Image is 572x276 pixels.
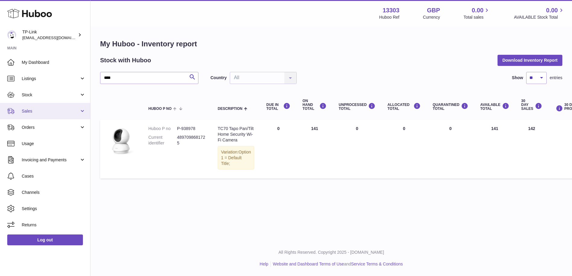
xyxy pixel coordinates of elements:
[177,126,206,132] dd: P-938978
[95,250,567,255] p: All Rights Reserved. Copyright 2025 - [DOMAIN_NAME]
[22,108,79,114] span: Sales
[210,75,227,81] label: Country
[22,60,86,65] span: My Dashboard
[260,262,268,266] a: Help
[521,99,542,111] div: 30 DAY SALES
[22,173,86,179] span: Cases
[22,157,79,163] span: Invoicing and Payments
[22,92,79,98] span: Stock
[100,39,562,49] h1: My Huboo - Inventory report
[515,120,548,178] td: 142
[221,150,251,166] span: Option 1 = Default Title;
[7,234,83,245] a: Log out
[351,262,403,266] a: Service Terms & Conditions
[177,135,206,146] dd: 4897098681725
[22,206,86,212] span: Settings
[379,14,400,20] div: Huboo Ref
[218,126,254,143] div: TC70 Tapo Pan/Tilt Home Security Wi-Fi Camera
[427,6,440,14] strong: GBP
[423,14,440,20] div: Currency
[22,222,86,228] span: Returns
[433,103,468,111] div: QUARANTINED Total
[296,120,333,178] td: 141
[100,56,151,64] h2: Stock with Huboo
[22,125,79,130] span: Orders
[266,103,290,111] div: DUE IN TOTAL
[260,120,296,178] td: 0
[463,6,490,20] a: 0.00 Total sales
[387,103,421,111] div: ALLOCATED Total
[339,103,375,111] div: UNPROCESSED Total
[22,190,86,195] span: Channels
[106,126,136,156] img: product image
[512,75,523,81] label: Show
[472,6,484,14] span: 0.00
[22,35,89,40] span: [EMAIL_ADDRESS][DOMAIN_NAME]
[273,262,344,266] a: Website and Dashboard Terms of Use
[148,107,172,111] span: Huboo P no
[514,14,565,20] span: AVAILABLE Stock Total
[498,55,562,66] button: Download Inventory Report
[148,135,177,146] dt: Current identifier
[22,76,79,82] span: Listings
[449,126,452,131] span: 0
[383,6,400,14] strong: 13303
[22,141,86,147] span: Usage
[381,120,427,178] td: 0
[514,6,565,20] a: 0.00 AVAILABLE Stock Total
[218,146,254,170] div: Variation:
[271,261,403,267] li: and
[480,103,509,111] div: AVAILABLE Total
[474,120,515,178] td: 141
[550,75,562,81] span: entries
[22,29,77,41] div: TP-Link
[463,14,490,20] span: Total sales
[7,30,16,39] img: gaby.chen@tp-link.com
[218,107,242,111] span: Description
[333,120,381,178] td: 0
[546,6,558,14] span: 0.00
[302,99,327,111] div: ON HAND Total
[148,126,177,132] dt: Huboo P no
